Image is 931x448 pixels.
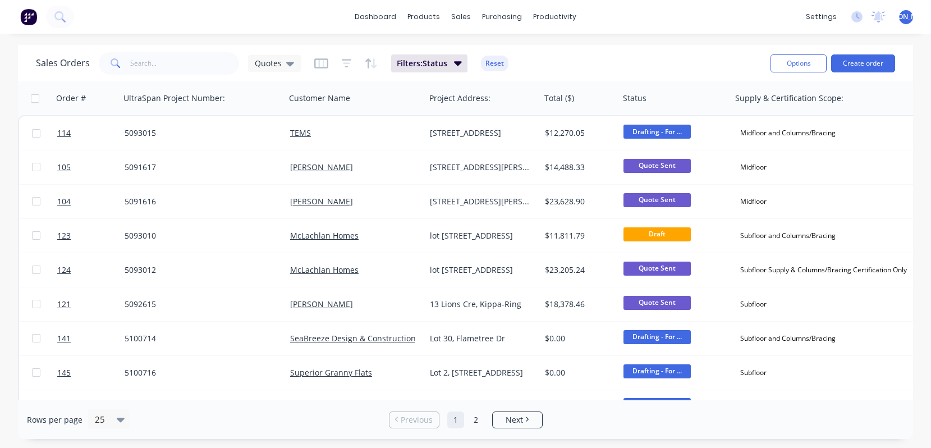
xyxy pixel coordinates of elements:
[57,367,71,378] span: 145
[430,299,531,310] div: 13 Lions Cre, Kippa-Ring
[545,333,611,344] div: $0.00
[506,414,523,426] span: Next
[57,116,125,150] a: 114
[125,367,273,378] div: 5100716
[290,162,353,172] a: [PERSON_NAME]
[623,159,691,173] span: Quote Sent
[545,162,611,173] div: $14,488.33
[57,185,125,218] a: 104
[736,126,840,140] div: Midfloor and Columns/Bracing
[125,333,273,344] div: 5100714
[123,93,225,104] div: UltraSpan Project Number:
[623,296,691,310] span: Quote Sent
[20,8,37,25] img: Factory
[125,127,273,139] div: 5093015
[545,299,611,310] div: $18,378.46
[623,364,691,378] span: Drafting - For ...
[735,93,843,104] div: Supply & Certification Scope:
[430,162,531,173] div: [STREET_ADDRESS][PERSON_NAME]
[130,52,240,75] input: Search...
[57,219,125,253] a: 123
[429,93,490,104] div: Project Address:
[831,54,895,72] button: Create order
[290,299,353,309] a: [PERSON_NAME]
[545,196,611,207] div: $23,628.90
[493,414,542,426] a: Next page
[289,93,350,104] div: Customer Name
[623,93,646,104] div: Status
[623,227,691,241] span: Draft
[349,8,402,25] a: dashboard
[290,230,359,241] a: McLachlan Homes
[467,412,484,428] a: Page 2
[389,414,439,426] a: Previous page
[125,264,273,276] div: 5093012
[27,414,82,426] span: Rows per page
[57,196,71,207] span: 104
[430,367,531,378] div: Lot 2, [STREET_ADDRESS]
[57,333,71,344] span: 141
[125,299,273,310] div: 5092615
[430,230,531,241] div: lot [STREET_ADDRESS]
[290,196,353,207] a: [PERSON_NAME]
[623,398,691,412] span: Drafting - For ...
[430,264,531,276] div: lot [STREET_ADDRESS]
[430,333,531,344] div: Lot 30, Flametree Dr
[528,8,582,25] div: productivity
[623,330,691,344] span: Drafting - For ...
[56,93,86,104] div: Order #
[430,127,531,139] div: [STREET_ADDRESS]
[736,399,771,414] div: Subfloor
[125,162,273,173] div: 5091617
[736,194,771,209] div: Midfloor
[623,125,691,139] span: Drafting - For ...
[545,264,611,276] div: $23,205.24
[736,228,840,243] div: Subfloor and Columns/Bracing
[125,230,273,241] div: 5093010
[623,193,691,207] span: Quote Sent
[57,390,125,424] a: 142
[57,150,125,184] a: 105
[736,263,911,277] div: Subfloor Supply & Columns/Bracing Certification Only
[623,262,691,276] span: Quote Sent
[545,127,611,139] div: $12,270.05
[290,127,311,138] a: TEMS
[447,412,464,428] a: Page 1 is your current page
[391,54,467,72] button: Filters:Status
[125,196,273,207] div: 5091616
[430,196,531,207] div: [STREET_ADDRESS][PERSON_NAME]
[57,287,125,321] a: 121
[290,333,443,344] a: SeaBreeze Design & Construction Pty Ltd
[736,365,771,380] div: Subfloor
[481,56,508,71] button: Reset
[57,127,71,139] span: 114
[57,356,125,390] a: 145
[401,414,433,426] span: Previous
[255,57,282,69] span: Quotes
[57,299,71,310] span: 121
[544,93,574,104] div: Total ($)
[57,322,125,355] a: 141
[736,297,771,312] div: Subfloor
[545,230,611,241] div: $11,811.79
[736,331,840,346] div: Subfloor and Columns/Bracing
[290,264,359,275] a: McLachlan Homes
[57,230,71,241] span: 123
[800,8,842,25] div: settings
[736,160,771,175] div: Midfloor
[36,58,90,68] h1: Sales Orders
[384,412,547,428] ul: Pagination
[57,253,125,287] a: 124
[57,162,71,173] span: 105
[771,54,827,72] button: Options
[476,8,528,25] div: purchasing
[57,264,71,276] span: 124
[397,58,447,69] span: Filters: Status
[545,367,611,378] div: $0.00
[290,367,372,378] a: Superior Granny Flats
[402,8,446,25] div: products
[446,8,476,25] div: sales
